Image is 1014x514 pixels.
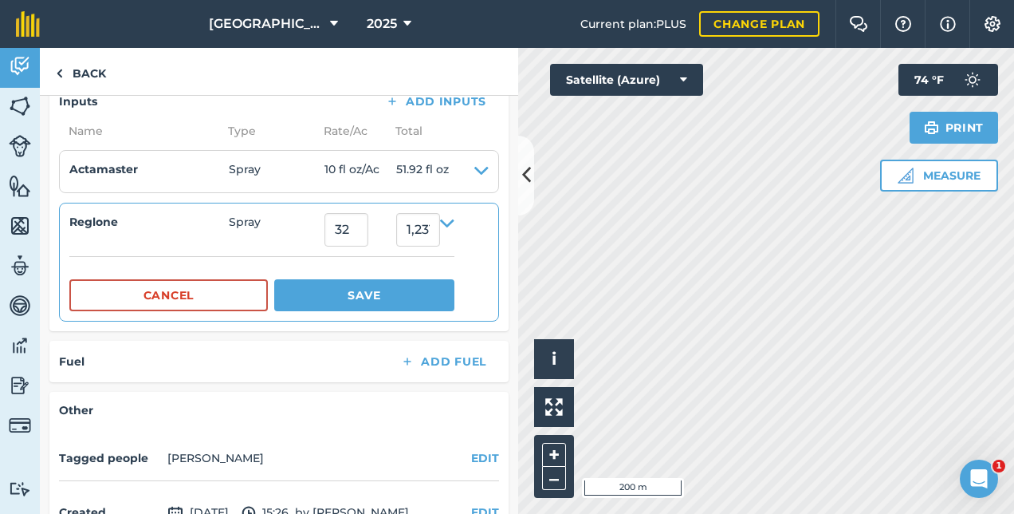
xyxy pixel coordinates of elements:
[9,481,31,496] img: svg+xml;base64,PD94bWwgdmVyc2lvbj0iMS4wIiBlbmNvZGluZz0idXRmLTgiPz4KPCEtLSBHZW5lcmF0b3I6IEFkb2JlIE...
[699,11,819,37] a: Change plan
[880,160,998,192] button: Measure
[534,339,574,379] button: i
[580,15,686,33] span: Current plan : PLUS
[69,279,268,311] button: Cancel
[40,48,122,95] a: Back
[957,64,988,96] img: svg+xml;base64,PD94bWwgdmVyc2lvbj0iMS4wIiBlbmNvZGluZz0idXRmLTgiPz4KPCEtLSBHZW5lcmF0b3I6IEFkb2JlIE...
[69,160,489,183] summary: ActamasterSpray10 fl oz/Ac51.92 fl oz
[9,414,31,437] img: svg+xml;base64,PD94bWwgdmVyc2lvbj0iMS4wIiBlbmNvZGluZz0idXRmLTgiPz4KPCEtLSBHZW5lcmF0b3I6IEFkb2JlIE...
[324,160,396,183] span: 10 fl oz / Ac
[9,334,31,358] img: svg+xml;base64,PD94bWwgdmVyc2lvbj0iMS4wIiBlbmNvZGluZz0idXRmLTgiPz4KPCEtLSBHZW5lcmF0b3I6IEFkb2JlIE...
[9,135,31,157] img: svg+xml;base64,PD94bWwgdmVyc2lvbj0iMS4wIiBlbmNvZGluZz0idXRmLTgiPz4KPCEtLSBHZW5lcmF0b3I6IEFkb2JlIE...
[940,14,956,34] img: svg+xml;base64,PHN2ZyB4bWxucz0iaHR0cDovL3d3dy53My5vcmcvMjAwMC9zdmciIHdpZHRoPSIxNyIgaGVpZ2h0PSIxNy...
[59,353,84,370] h4: Fuel
[396,160,449,183] span: 51.92 fl oz
[229,213,324,247] span: Spray
[910,112,999,144] button: Print
[9,294,31,318] img: svg+xml;base64,PD94bWwgdmVyc2lvbj0iMS4wIiBlbmNvZGluZz0idXRmLTgiPz4KPCEtLSBHZW5lcmF0b3I6IEFkb2JlIE...
[542,467,566,490] button: –
[542,443,566,467] button: +
[69,213,229,231] h4: Reglone
[9,54,31,78] img: svg+xml;base64,PD94bWwgdmVyc2lvbj0iMS4wIiBlbmNvZGluZz0idXRmLTgiPz4KPCEtLSBHZW5lcmF0b3I6IEFkb2JlIE...
[367,14,397,34] span: 2025
[59,122,218,140] span: Name
[314,122,386,140] span: Rate/ Ac
[898,64,998,96] button: 74 °F
[372,90,499,113] button: Add Inputs
[898,168,914,184] img: Ruler icon
[894,16,913,32] img: A question mark icon
[387,350,499,373] button: Add Fuel
[229,160,324,183] span: Spray
[983,16,1002,32] img: A cog icon
[471,449,499,467] button: EDIT
[59,93,97,110] h4: Inputs
[992,460,1005,472] span: 1
[59,449,161,467] h4: Tagged people
[9,214,31,238] img: svg+xml;base64,PHN2ZyB4bWxucz0iaHR0cDovL3d3dy53My5vcmcvMjAwMC9zdmciIHdpZHRoPSI1NiIgaGVpZ2h0PSI2MC...
[552,349,556,369] span: i
[209,14,324,34] span: [GEOGRAPHIC_DATA]
[9,94,31,118] img: svg+xml;base64,PHN2ZyB4bWxucz0iaHR0cDovL3d3dy53My5vcmcvMjAwMC9zdmciIHdpZHRoPSI1NiIgaGVpZ2h0PSI2MC...
[167,449,264,467] li: [PERSON_NAME]
[274,279,454,311] button: Save
[218,122,314,140] span: Type
[914,64,944,96] span: 74 ° F
[960,460,998,498] iframe: Intercom live chat
[386,122,422,140] span: Total
[9,254,31,278] img: svg+xml;base64,PD94bWwgdmVyc2lvbj0iMS4wIiBlbmNvZGluZz0idXRmLTgiPz4KPCEtLSBHZW5lcmF0b3I6IEFkb2JlIE...
[849,16,868,32] img: Two speech bubbles overlapping with the left bubble in the forefront
[9,374,31,397] img: svg+xml;base64,PD94bWwgdmVyc2lvbj0iMS4wIiBlbmNvZGluZz0idXRmLTgiPz4KPCEtLSBHZW5lcmF0b3I6IEFkb2JlIE...
[550,64,703,96] button: Satellite (Azure)
[59,401,499,419] h4: Other
[9,174,31,198] img: svg+xml;base64,PHN2ZyB4bWxucz0iaHR0cDovL3d3dy53My5vcmcvMjAwMC9zdmciIHdpZHRoPSI1NiIgaGVpZ2h0PSI2MC...
[69,160,229,178] h4: Actamaster
[56,64,63,83] img: svg+xml;base64,PHN2ZyB4bWxucz0iaHR0cDovL3d3dy53My5vcmcvMjAwMC9zdmciIHdpZHRoPSI5IiBoZWlnaHQ9IjI0Ii...
[69,213,454,247] summary: RegloneSpray
[924,118,939,137] img: svg+xml;base64,PHN2ZyB4bWxucz0iaHR0cDovL3d3dy53My5vcmcvMjAwMC9zdmciIHdpZHRoPSIxOSIgaGVpZ2h0PSIyNC...
[16,11,40,37] img: fieldmargin Logo
[545,398,563,416] img: Four arrows, one pointing top left, one top right, one bottom right and the last bottom left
